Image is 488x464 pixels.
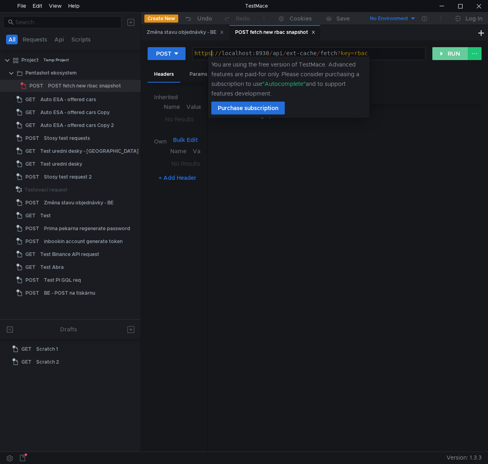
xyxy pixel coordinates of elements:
span: POST [25,235,39,248]
div: Prima pekarna regenerate password [44,223,130,235]
div: Log In [465,14,482,23]
div: Test [40,210,51,222]
span: POST [25,197,39,209]
button: RUN [432,47,468,60]
button: No Environment [360,12,416,25]
span: POST [25,171,39,183]
button: Create New [144,15,178,23]
div: Redo [236,14,250,23]
button: Requests [20,35,50,44]
span: POST [25,223,39,235]
div: POST fetch new rbac snapshot [48,80,121,92]
span: GET [25,248,35,260]
div: Test Binance API request [40,248,99,260]
nz-embed-empty: No Results [165,116,194,123]
span: GET [25,261,35,273]
div: Save [336,16,350,21]
th: Value [183,102,205,112]
div: Headers [148,67,180,83]
button: Scripts [69,35,93,44]
div: Test PI GQL req [44,274,81,286]
div: You are using the free version of TestMace. Advanced features are paid-for only. Please consider ... [211,60,366,98]
div: Test uredni desky [40,158,82,170]
div: Undo [197,14,212,23]
button: All [6,35,18,44]
span: POST [25,274,39,286]
div: Scratch 1 [36,343,58,355]
input: Search... [15,18,117,27]
div: No Environment [370,15,408,23]
button: Undo [178,12,218,25]
div: Cookies [290,14,312,23]
h6: Own [154,137,170,146]
div: Test uredni desky - [GEOGRAPHIC_DATA] [40,145,139,157]
div: Project [21,54,39,66]
nz-embed-empty: No Results [171,160,200,167]
div: Pentashot ekosystem [25,67,77,79]
div: POST fetch new rbac snapshot [235,28,315,37]
button: + Add Header [155,173,200,183]
button: Purchase subscription [211,102,285,114]
th: Name [167,146,190,156]
button: Bulk Edit [170,135,201,145]
span: GET [21,356,31,368]
span: POST [25,132,39,144]
div: Scratch 2 [36,356,59,368]
th: Name [161,102,183,112]
div: Auto ESA - offered cars Copy 2 [40,119,114,131]
div: Změna stavu objednávky - BE [44,197,114,209]
span: GET [25,94,35,106]
span: GET [25,106,35,119]
div: Stosy test request 2 [44,171,92,183]
div: inbookin account generate token [44,235,123,248]
div: Params [183,67,214,82]
div: Auto ESA - offered cars [40,94,96,106]
div: Temp Project [44,54,69,66]
span: GET [25,119,35,131]
div: Testovací request [25,184,67,196]
button: POST [148,47,186,60]
th: Value [190,146,211,156]
div: Test Abra [40,261,64,273]
span: GET [25,158,35,170]
button: Api [52,35,67,44]
span: GET [21,343,31,355]
span: Version: 1.3.3 [446,452,482,464]
div: Drafts [60,325,77,334]
h6: Inherited [154,92,201,102]
div: Auto ESA - offered cars Copy [40,106,110,119]
span: GET [25,145,35,157]
div: BE - POST na tiskárnu [44,287,95,299]
span: POST [29,80,43,92]
span: POST [25,287,39,299]
div: POST [156,49,171,58]
span: GET [25,210,35,222]
button: Redo [218,12,256,25]
div: Stosy test requests [44,132,90,144]
div: Změna stavu objednávky - BE [147,28,224,37]
span: "Autocomplete" [262,80,306,87]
